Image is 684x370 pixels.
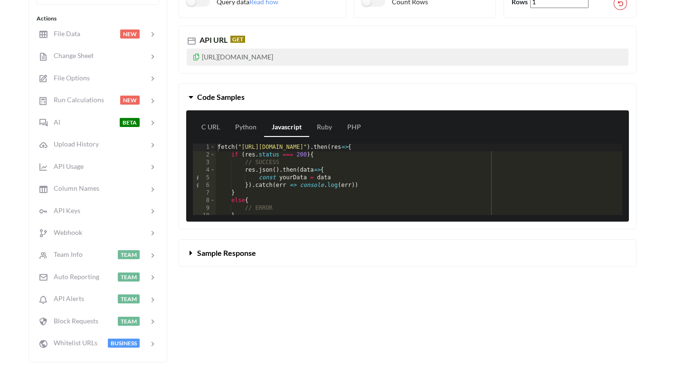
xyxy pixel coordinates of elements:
span: BUSINESS [108,339,140,348]
div: 8 [193,197,216,204]
span: Auto Reporting [48,273,99,281]
span: File Options [48,74,90,82]
div: 7 [193,189,216,197]
div: 6 [193,182,216,189]
span: API Alerts [48,294,84,302]
a: Javascript [264,118,309,137]
div: 10 [193,212,216,220]
div: 9 [193,204,216,212]
span: API Usage [48,162,84,170]
span: Webhook [48,228,82,236]
span: BETA [120,118,140,127]
span: NEW [120,96,140,105]
span: API URL [198,35,228,44]
span: TEAM [118,294,140,303]
p: [URL][DOMAIN_NAME] [187,49,628,66]
button: Code Samples [179,84,636,110]
span: Upload History [48,140,99,148]
span: TEAM [118,273,140,282]
div: 2 [193,151,216,159]
div: 4 [193,166,216,174]
span: API Keys [48,206,80,214]
div: 1 [193,144,216,151]
a: C URL [194,118,228,137]
span: Change Sheet [48,51,94,59]
a: Python [228,118,264,137]
span: Code Samples [197,92,245,101]
button: Sample Response [179,240,636,266]
a: Ruby [309,118,340,137]
span: Whitelist URLs [48,339,97,347]
span: GET [230,36,245,43]
span: Run Calculations [48,96,104,104]
span: Block Requests [48,317,98,325]
span: AI [48,118,60,126]
div: 3 [193,159,216,166]
span: Column Names [48,184,99,192]
span: TEAM [118,250,140,259]
span: File Data [48,29,80,38]
a: PHP [340,118,369,137]
span: NEW [120,29,140,39]
span: TEAM [118,317,140,326]
div: Actions [37,14,159,23]
span: Sample Response [197,248,256,257]
span: Team Info [48,250,83,258]
div: 5 [193,174,216,182]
